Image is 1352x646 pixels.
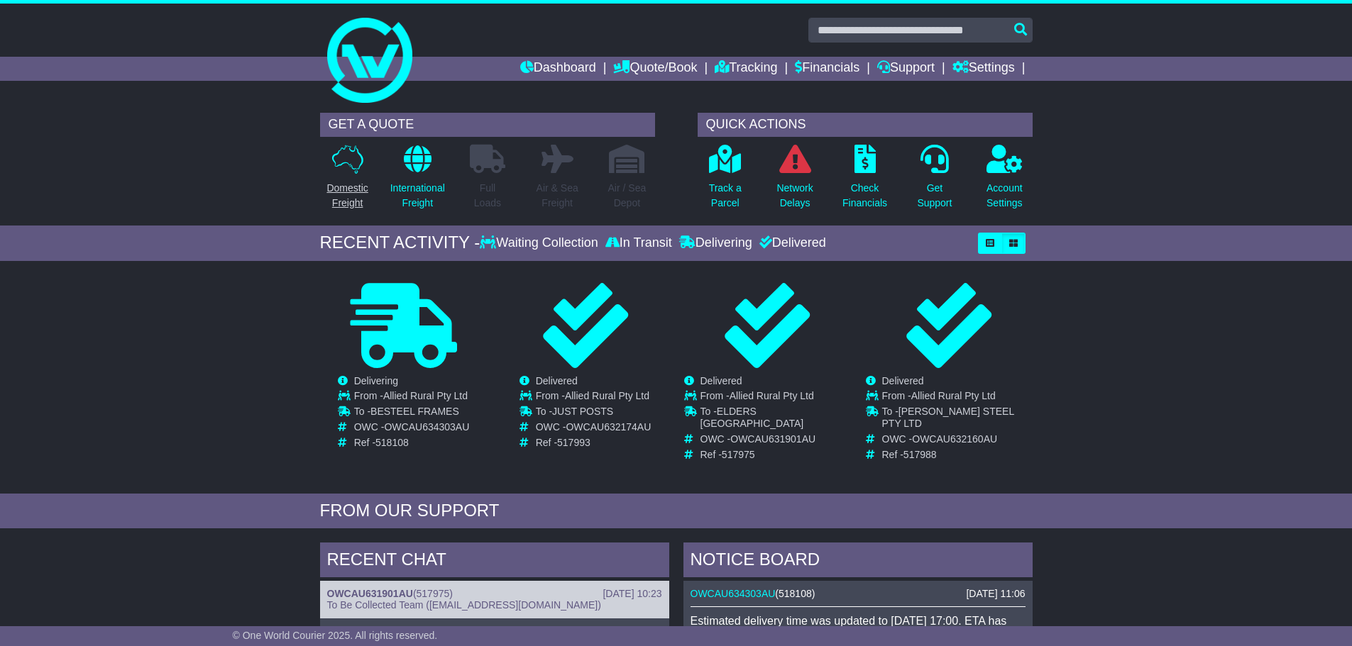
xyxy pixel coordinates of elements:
[966,588,1025,600] div: [DATE] 11:06
[320,501,1033,521] div: FROM OUR SUPPORT
[708,144,742,218] a: Track aParcel
[417,588,450,599] span: 517975
[700,406,850,433] td: To -
[390,181,445,211] p: International Freight
[722,449,755,460] span: 517975
[536,437,652,449] td: Ref -
[603,588,661,600] div: [DATE] 10:23
[480,235,601,251] div: Waiting Collection
[882,390,1032,406] td: From -
[795,57,859,81] a: Financials
[390,144,446,218] a: InternationalFreight
[326,144,368,218] a: DomesticFreight
[842,181,887,211] p: Check Financials
[917,181,952,211] p: Get Support
[536,406,652,421] td: To -
[700,449,850,461] td: Ref -
[320,233,480,253] div: RECENT ACTIVITY -
[691,588,776,599] a: OWCAU634303AU
[320,542,669,581] div: RECENT CHAT
[986,181,1023,211] p: Account Settings
[882,375,924,386] span: Delivered
[779,588,812,599] span: 518108
[326,181,368,211] p: Domestic Freight
[557,437,590,448] span: 517993
[536,390,652,406] td: From -
[565,390,649,401] span: Allied Rural Pty Ltd
[709,181,742,211] p: Track a Parcel
[877,57,935,81] a: Support
[730,433,815,445] span: OWCAU631901AU
[912,433,997,445] span: OWCAU632160AU
[375,437,409,448] span: 518108
[730,390,814,401] span: Allied Rural Pty Ltd
[613,57,697,81] a: Quote/Book
[700,390,850,406] td: From -
[698,113,1033,137] div: QUICK ACTIONS
[986,144,1023,218] a: AccountSettings
[354,390,470,406] td: From -
[776,144,813,218] a: NetworkDelays
[882,449,1032,461] td: Ref -
[320,113,655,137] div: GET A QUOTE
[566,421,651,433] span: OWCAU632174AU
[700,375,742,386] span: Delivered
[691,614,1026,641] div: Estimated delivery time was updated to [DATE] 17:00. ETA has been extended to 1 + business day..
[916,144,952,218] a: GetSupport
[700,433,850,449] td: OWC -
[384,421,469,433] span: OWCAU634303AU
[602,235,676,251] div: In Transit
[537,181,578,211] p: Air & Sea Freight
[715,57,777,81] a: Tracking
[842,144,888,218] a: CheckFinancials
[882,406,1032,433] td: To -
[882,433,1032,449] td: OWC -
[608,181,647,211] p: Air / Sea Depot
[882,406,1014,429] span: [PERSON_NAME] STEEL PTY LTD
[520,57,596,81] a: Dashboard
[354,437,470,449] td: Ref -
[756,235,826,251] div: Delivered
[354,421,470,437] td: OWC -
[676,235,756,251] div: Delivering
[776,181,813,211] p: Network Delays
[233,630,438,641] span: © One World Courier 2025. All rights reserved.
[683,542,1033,581] div: NOTICE BOARD
[552,406,613,417] span: JUST POSTS
[354,406,470,421] td: To -
[691,588,1026,600] div: ( )
[911,390,996,401] span: Allied Rural Pty Ltd
[536,375,578,386] span: Delivered
[327,588,662,600] div: ( )
[354,375,398,386] span: Delivering
[370,406,459,417] span: BESTEEL FRAMES
[536,421,652,437] td: OWC -
[470,181,505,211] p: Full Loads
[700,406,804,429] span: ELDERS [GEOGRAPHIC_DATA]
[327,588,413,599] a: OWCAU631901AU
[903,449,937,460] span: 517988
[952,57,1015,81] a: Settings
[383,390,468,401] span: Allied Rural Pty Ltd
[327,599,601,611] span: To Be Collected Team ([EMAIL_ADDRESS][DOMAIN_NAME])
